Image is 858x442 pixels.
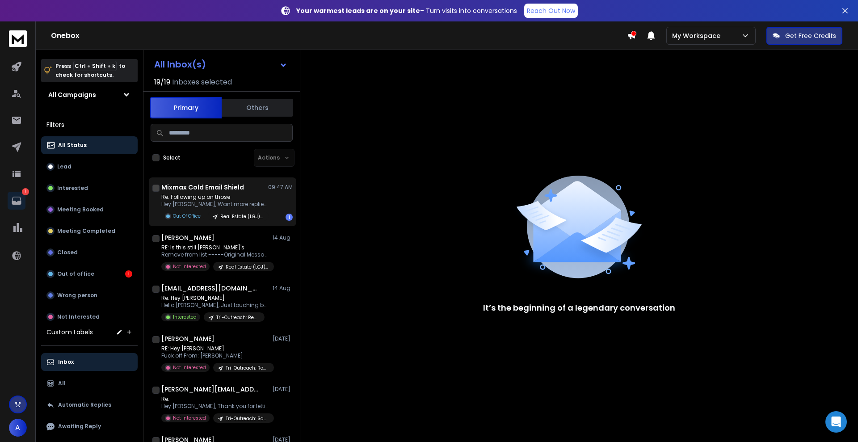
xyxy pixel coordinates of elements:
h1: [EMAIL_ADDRESS][DOMAIN_NAME] [161,284,260,293]
h1: All Campaigns [48,90,96,99]
p: Fuck off From: [PERSON_NAME] [161,352,269,359]
h3: Inboxes selected [172,77,232,88]
p: 09:47 AM [268,184,293,191]
p: Out Of Office [173,213,201,219]
p: Hey [PERSON_NAME], Thank you for letting [161,403,269,410]
p: Real Estate (LGJ) — 16-30 Employees (Inbound Offer) [226,264,269,270]
p: Not Interested [173,364,206,371]
p: Inbox [58,358,74,366]
button: Primary [150,97,222,118]
p: 1 [22,188,29,195]
button: Lead [41,158,138,176]
p: – Turn visits into conversations [296,6,517,15]
p: Press to check for shortcuts. [55,62,125,80]
p: Interested [57,185,88,192]
h3: Filters [41,118,138,131]
button: Inbox [41,353,138,371]
button: Meeting Completed [41,222,138,240]
h3: Custom Labels [46,328,93,337]
p: Hello [PERSON_NAME], Just touching base for [161,302,269,309]
span: 19 / 19 [154,77,170,88]
h1: [PERSON_NAME] [161,233,214,242]
div: 1 [286,214,293,221]
a: Reach Out Now [524,4,578,18]
p: Closed [57,249,78,256]
span: Ctrl + Shift + k [73,61,117,71]
button: Get Free Credits [766,27,842,45]
button: Out of office1 [41,265,138,283]
button: Meeting Booked [41,201,138,219]
h1: [PERSON_NAME] [161,334,214,343]
p: RE: Is this still [PERSON_NAME]'s [161,244,269,251]
button: All Status [41,136,138,154]
button: All Inbox(s) [147,55,294,73]
p: 14 Aug [273,234,293,241]
button: A [9,419,27,437]
p: Not Interested [57,313,100,320]
div: Open Intercom Messenger [825,411,847,433]
p: RE: Hey [PERSON_NAME] [161,345,269,352]
p: Reach Out Now [527,6,575,15]
button: Automatic Replies [41,396,138,414]
p: Re: [161,396,269,403]
button: Interested [41,179,138,197]
p: [DATE] [273,335,293,342]
h1: All Inbox(s) [154,60,206,69]
p: Re: Following up on those [161,194,269,201]
p: [DATE] [273,386,293,393]
h1: [PERSON_NAME][EMAIL_ADDRESS][PERSON_NAME][DOMAIN_NAME] [161,385,260,394]
label: Select [163,154,181,161]
strong: Your warmest leads are on your site [296,6,420,15]
p: Not Interested [173,415,206,421]
button: Others [222,98,293,118]
button: Awaiting Reply [41,417,138,435]
p: Tri-Outreach: Real Estate [216,314,259,321]
img: logo [9,30,27,47]
p: Automatic Replies [58,401,111,408]
p: Not Interested [173,263,206,270]
p: Awaiting Reply [58,423,101,430]
a: 1 [8,192,25,210]
p: 14 Aug [273,285,293,292]
h1: Onebox [51,30,627,41]
p: Get Free Credits [785,31,836,40]
button: All [41,375,138,392]
p: Meeting Booked [57,206,104,213]
p: Wrong person [57,292,97,299]
button: Not Interested [41,308,138,326]
p: Out of office [57,270,94,278]
p: Lead [57,163,71,170]
button: All Campaigns [41,86,138,104]
p: My Workspace [672,31,724,40]
button: Wrong person [41,286,138,304]
p: Hey [PERSON_NAME], Want more replies to [161,201,269,208]
p: It’s the beginning of a legendary conversation [483,302,675,314]
p: Remove from list -----Original Message----- [161,251,269,258]
p: Meeting Completed [57,227,115,235]
div: 1 [125,270,132,278]
button: Closed [41,244,138,261]
p: Re: Hey [PERSON_NAME] [161,295,269,302]
p: Tri-Outreach: Real Estate [226,365,269,371]
p: All [58,380,66,387]
h1: Mixmax Cold Email Shield [161,183,244,192]
p: All Status [58,142,87,149]
p: Interested [173,314,197,320]
p: Tri-Outreach: SaaS/Tech [226,415,269,422]
p: Real Estate (LGJ) — 16-30 Employees (Outbound Offer) [220,213,263,220]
